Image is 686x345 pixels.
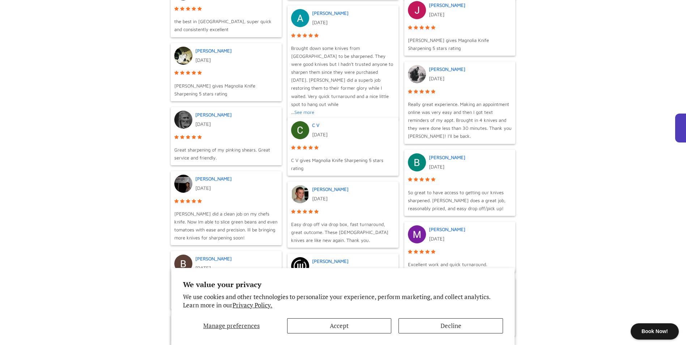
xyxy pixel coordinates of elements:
[308,32,313,40] span: 
[425,88,430,96] span: 
[414,248,418,256] span: 
[291,156,395,172] div: C V gives Magnolia Knife Sharpening 5 stars rating
[314,208,319,216] span: 
[431,88,435,96] span: 
[297,144,301,152] span: 
[429,2,465,8] a: [PERSON_NAME]
[195,55,278,65] div: [DATE]
[408,36,512,52] div: [PERSON_NAME] gives Magnolia Knife Sharpening 5 stars rating
[183,293,503,309] p: We use cookies and other technologies to personalize your experience, perform marketing, and coll...
[197,69,202,77] span: 
[408,260,487,268] span: Excellent work and quick turnaround.
[291,121,309,139] img: Post image
[312,122,319,128] a: C V
[419,176,424,184] span: 
[303,208,307,216] span: 
[294,108,314,116] span: See more
[183,280,503,289] h2: We value your privacy
[429,226,465,232] a: [PERSON_NAME]
[195,256,232,261] strong: [PERSON_NAME]
[195,119,278,129] div: [DATE]
[414,176,418,184] span: 
[291,44,395,108] span: Brought down some knives from [GEOGRAPHIC_DATA] to be sharpened. They were good knives but I hadn...
[291,220,395,244] span: Easy drop off via drop box, fast turnaround, great outcome. These [DEMOGRAPHIC_DATA] knives are l...
[291,32,295,40] span: 
[174,82,278,98] div: [PERSON_NAME] gives Magnolia Knife Sharpening 5 stars rating
[408,225,426,243] img: Post image
[314,32,319,40] span: 
[180,133,184,141] span: 
[291,208,295,216] span: 
[408,100,512,140] span: Really great experience. Making an appointment online was very easy and then I got text reminders...
[174,197,179,205] span: 
[419,248,424,256] span: 
[174,17,278,33] span: the best in [GEOGRAPHIC_DATA], super quick and consistently excellent
[186,5,190,13] span: 
[291,109,314,115] div: ...
[428,233,512,244] div: [DATE]
[428,161,512,172] div: [DATE]
[233,301,272,309] a: Privacy Policy.
[419,88,424,96] span: 
[197,133,202,141] span: 
[195,176,232,182] a: [PERSON_NAME]
[425,24,430,32] span: 
[180,69,184,77] span: 
[186,133,190,141] span: 
[180,197,184,205] span: 
[408,176,412,184] span: 
[312,186,349,192] a: [PERSON_NAME]
[425,248,430,256] span: 
[311,193,395,204] div: [DATE]
[180,5,184,13] span: 
[425,176,430,184] span: 
[174,5,179,13] span: 
[183,318,280,333] button: Manage preferences
[408,153,426,171] img: Post image
[408,65,426,83] img: Post image
[414,24,418,32] span: 
[186,197,190,205] span: 
[408,1,426,19] img: Post image
[311,129,395,140] div: [DATE]
[195,183,278,193] div: [DATE]
[428,9,512,20] div: [DATE]
[303,144,307,152] span: 
[408,248,412,256] span: 
[408,188,512,212] span: So great to have access to getting our knives sharpened. [PERSON_NAME] does a great job, reasonab...
[291,9,309,27] img: Post image
[429,154,465,160] strong: [PERSON_NAME]
[186,69,190,77] span: 
[429,66,465,72] a: [PERSON_NAME]
[174,146,278,162] span: Great sharpening of my pinking shears. Great service and friendly.
[192,133,196,141] span: 
[174,111,192,129] img: Post image
[174,255,192,273] img: Post image
[308,144,313,152] span: 
[431,176,435,184] span: 
[308,208,313,216] span: 
[287,318,391,333] button: Accept
[312,258,349,264] a: [PERSON_NAME]
[174,133,179,141] span: 
[431,248,435,256] span: 
[174,69,179,77] span: 
[174,210,278,242] span: [PERSON_NAME] did a clean job on my chefs knife. Now Im able to slice green beans and even tomato...
[312,10,349,16] strong: [PERSON_NAME]
[303,32,307,40] span: 
[195,112,232,118] a: [PERSON_NAME]
[297,32,301,40] span: 
[314,144,319,152] span: 
[291,144,295,152] span: 
[195,263,278,273] div: [DATE]
[195,48,232,54] strong: [PERSON_NAME]
[174,175,192,193] img: Post image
